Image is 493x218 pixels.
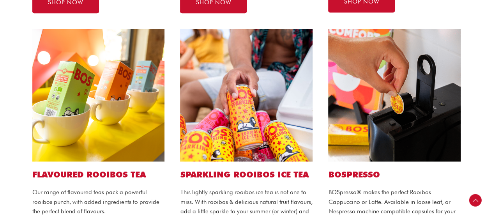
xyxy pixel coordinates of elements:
h2: SPARKLING ROOIBOS ICE TEA [180,169,313,180]
p: Our range of flavoured teas pack a powerful rooibos punch, with added ingredients to provide the ... [32,188,165,216]
h2: Flavoured ROOIBOS TEA [32,169,165,180]
h2: BOSPRESSO [328,169,461,180]
img: bospresso capsule website1 [328,29,461,161]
